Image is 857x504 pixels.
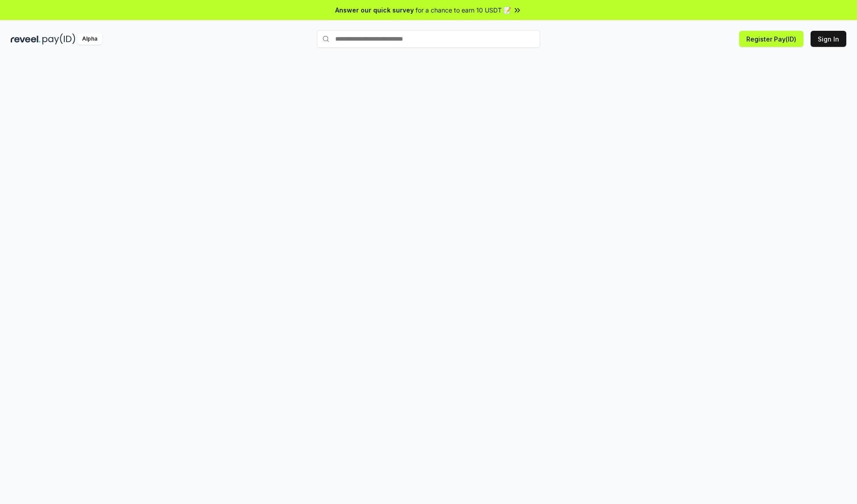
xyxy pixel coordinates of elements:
img: reveel_dark [11,33,41,45]
div: Alpha [77,33,102,45]
button: Sign In [811,31,846,47]
span: for a chance to earn 10 USDT 📝 [416,5,511,15]
span: Answer our quick survey [335,5,414,15]
button: Register Pay(ID) [739,31,803,47]
img: pay_id [42,33,75,45]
